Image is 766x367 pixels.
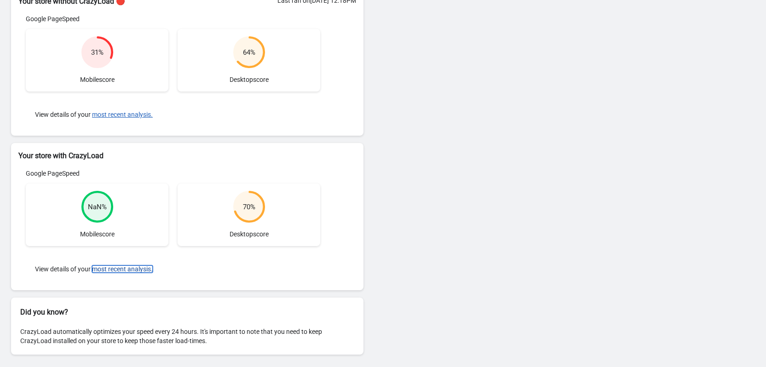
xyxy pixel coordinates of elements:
h2: Did you know? [20,307,354,318]
div: View details of your [26,255,320,283]
button: most recent analysis. [92,111,153,118]
div: 70 % [243,202,255,212]
div: CrazyLoad automatically optimizes your speed every 24 hours. It's important to note that you need... [11,318,363,355]
div: 64 % [243,48,255,57]
div: View details of your [26,101,320,128]
div: Desktop score [178,183,320,246]
div: Desktop score [178,29,320,92]
div: Google PageSpeed [26,14,320,23]
div: Google PageSpeed [26,169,320,178]
div: NaN % [88,202,107,212]
h2: Your store with CrazyLoad [18,150,356,161]
div: 31 % [91,48,104,57]
div: Mobile score [26,183,168,246]
div: Mobile score [26,29,168,92]
button: most recent analysis. [92,265,153,273]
